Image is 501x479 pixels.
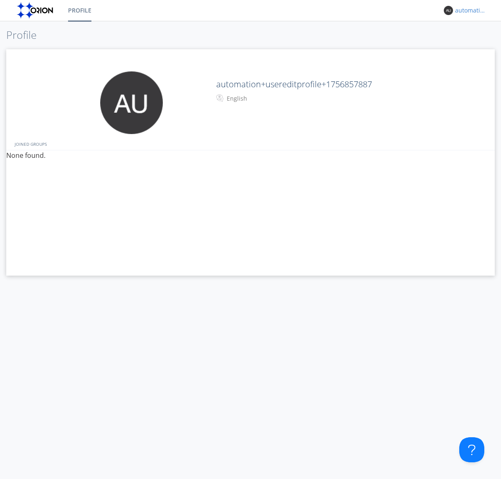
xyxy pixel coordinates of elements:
img: In groups with Translation enabled, your messages will be automatically translated to and from th... [216,93,225,103]
h1: Profile [6,29,495,41]
div: automation+usereditprofile+1756857887 [455,6,486,15]
iframe: Toggle Customer Support [459,437,484,462]
img: 373638.png [100,71,163,134]
div: English [227,94,296,103]
img: orion-labs-logo.svg [17,2,56,19]
div: JOINED GROUPS [13,138,493,150]
h2: automation+usereditprofile+1756857887 [216,80,448,89]
p: None found. [6,150,495,161]
img: 373638.png [444,6,453,15]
